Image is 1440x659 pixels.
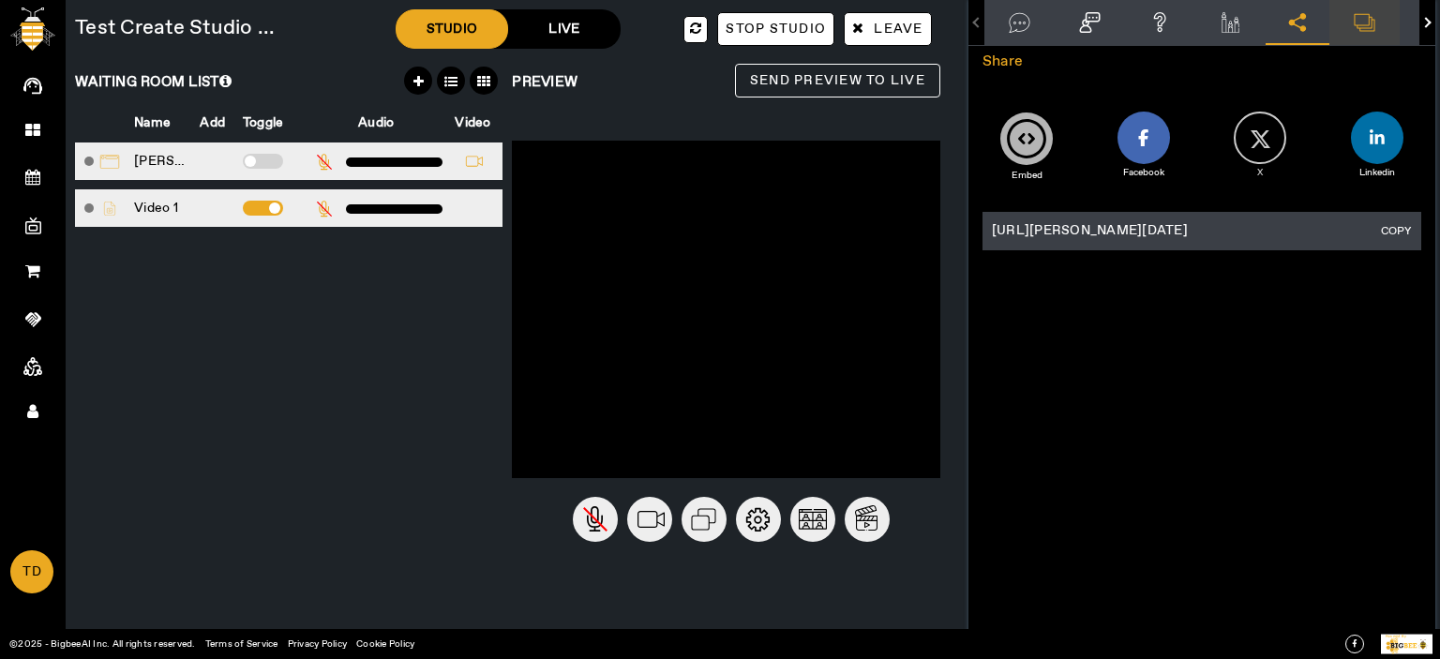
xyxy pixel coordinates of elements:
[443,112,503,133] th: Video
[717,12,834,46] button: Stop Studio
[10,7,55,51] img: bigbee-logo.png
[459,147,487,175] img: svg%3E
[992,221,1344,240] span: [URL][PERSON_NAME][DATE]
[96,155,124,169] img: svg%3E
[10,550,53,593] a: TD
[310,195,338,223] img: svg%3E
[750,69,925,93] span: Send Preview to Live
[1251,163,1270,182] p: X
[396,9,508,49] div: STUDIO
[125,112,199,133] th: Name
[735,64,940,97] button: Send Preview to Live
[1396,634,1406,638] tspan: ed By
[199,112,242,133] th: Add
[309,112,443,133] th: Audio
[512,58,577,92] h6: Preview
[205,637,278,651] a: Terms of Service
[310,148,338,176] img: svg%3E
[9,637,196,651] a: ©2025 - BigbeeAI Inc. All rights reserved.
[1117,112,1170,164] button: Share on Facebook
[1000,166,1053,185] p: Embed
[288,637,348,651] a: Privacy Policy
[852,21,923,37] span: Leave
[75,73,219,92] span: Waiting Room List
[125,142,199,180] td: Thomas D
[1351,112,1403,164] button: Share on LinkedIn
[726,21,826,37] span: Stop Studio
[1386,634,1388,638] tspan: P
[1375,221,1417,242] button: COPY
[96,202,124,216] img: svg%3E
[995,112,1058,189] button: Embed
[1387,634,1395,638] tspan: owe
[125,189,199,227] td: Video 1
[75,14,276,42] span: Test Create Studio ...
[1234,112,1286,164] button: Share on Twitter
[1395,634,1397,638] tspan: r
[1123,163,1164,182] p: Facebook
[1359,163,1395,182] p: Linkedin
[356,637,414,651] a: Cookie Policy
[12,552,52,592] span: TD
[844,12,932,46] button: Leave
[242,112,309,133] th: Toggle
[508,10,621,48] div: LIVE
[968,46,1435,83] div: Share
